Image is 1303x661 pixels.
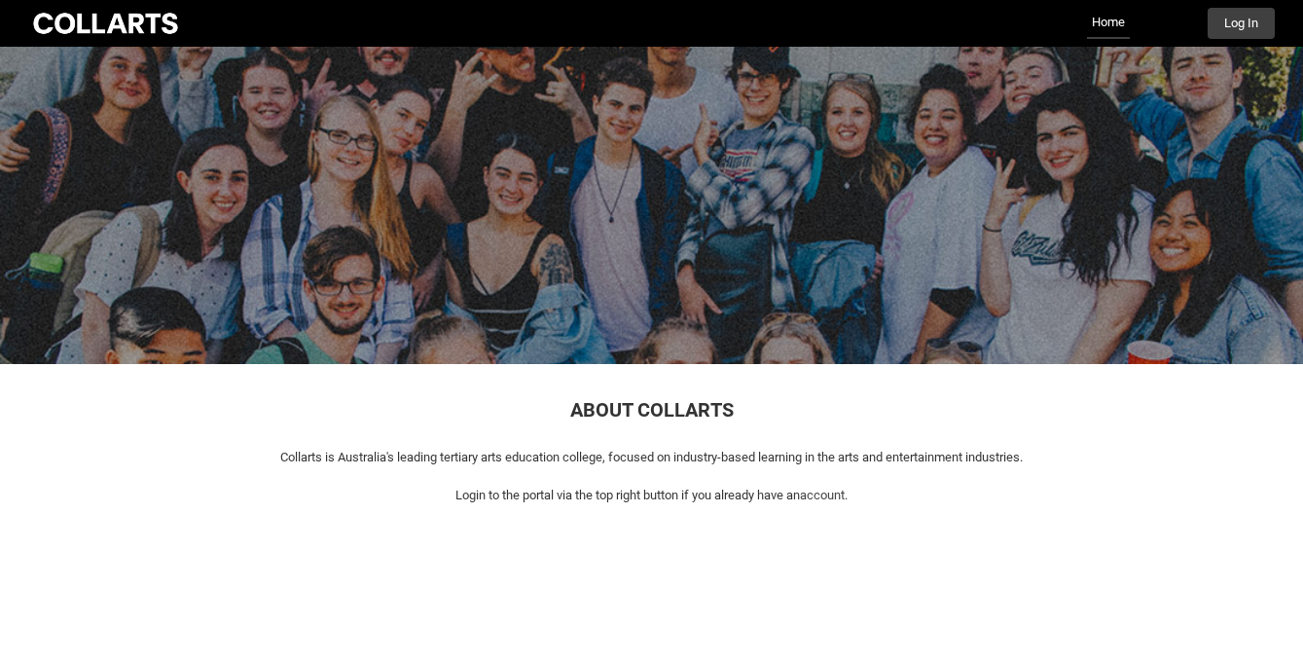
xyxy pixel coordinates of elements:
[1087,8,1130,39] a: Home
[1208,8,1275,39] button: Log In
[41,486,1263,505] p: Login to the portal via the top right button if you already have an
[800,488,848,502] span: account.
[570,398,734,422] span: ABOUT COLLARTS
[41,448,1263,467] p: Collarts is Australia's leading tertiary arts education college, focused on industry-based learni...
